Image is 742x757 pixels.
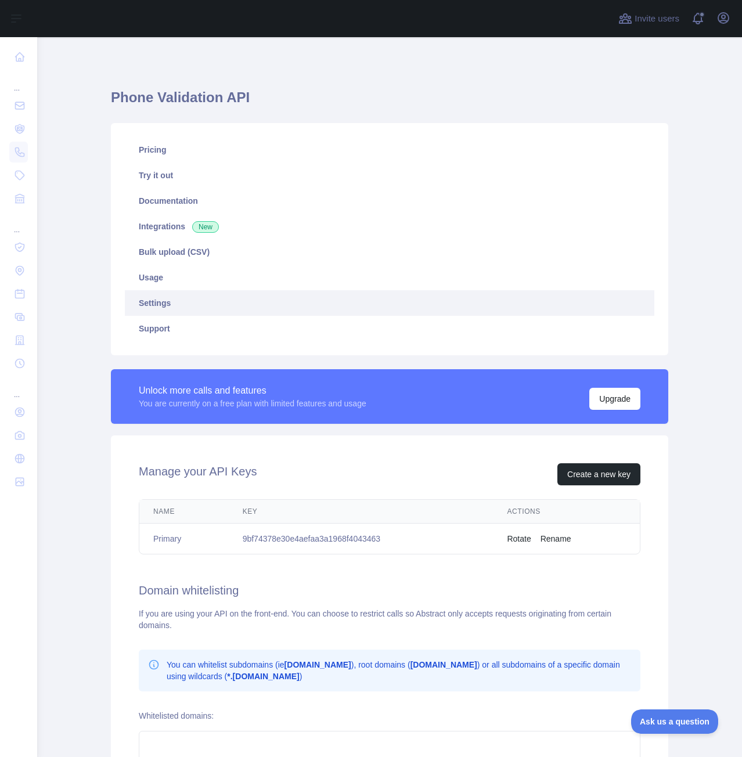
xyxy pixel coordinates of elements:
[631,709,719,734] iframe: Toggle Customer Support
[507,533,531,545] button: Rotate
[227,672,299,681] b: *.[DOMAIN_NAME]
[139,384,366,398] div: Unlock more calls and features
[589,388,640,410] button: Upgrade
[139,524,229,554] td: Primary
[139,582,640,599] h2: Domain whitelisting
[9,376,28,399] div: ...
[125,239,654,265] a: Bulk upload (CSV)
[125,137,654,163] a: Pricing
[9,211,28,235] div: ...
[635,12,679,26] span: Invite users
[167,659,631,682] p: You can whitelist subdomains (ie ), root domains ( ) or all subdomains of a specific domain using...
[229,524,494,554] td: 9bf74378e30e4aefaa3a1968f4043463
[410,660,477,669] b: [DOMAIN_NAME]
[125,188,654,214] a: Documentation
[192,221,219,233] span: New
[616,9,682,28] button: Invite users
[541,533,571,545] button: Rename
[125,316,654,341] a: Support
[139,711,214,720] label: Whitelisted domains:
[125,163,654,188] a: Try it out
[9,70,28,93] div: ...
[557,463,640,485] button: Create a new key
[284,660,351,669] b: [DOMAIN_NAME]
[139,500,229,524] th: Name
[139,463,257,485] h2: Manage your API Keys
[125,265,654,290] a: Usage
[139,398,366,409] div: You are currently on a free plan with limited features and usage
[125,214,654,239] a: Integrations New
[229,500,494,524] th: Key
[111,88,668,116] h1: Phone Validation API
[139,608,640,631] div: If you are using your API on the front-end. You can choose to restrict calls so Abstract only acc...
[125,290,654,316] a: Settings
[493,500,640,524] th: Actions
